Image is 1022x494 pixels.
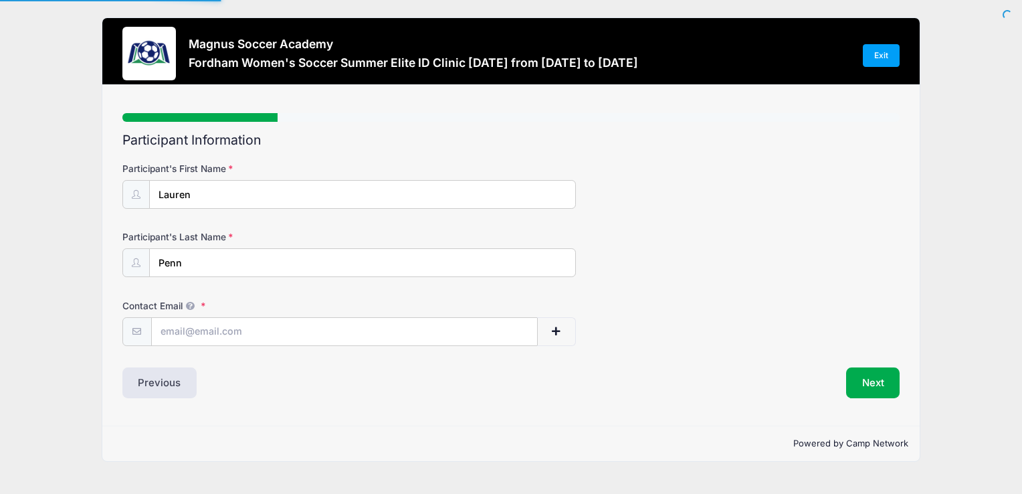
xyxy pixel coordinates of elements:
input: Participant's Last Name [149,248,576,277]
input: email@email.com [151,317,538,346]
h3: Fordham Women's Soccer Summer Elite ID Clinic [DATE] from [DATE] to [DATE] [189,56,638,70]
a: Exit [863,44,900,67]
h2: Participant Information [122,133,900,148]
h3: Magnus Soccer Academy [189,37,638,51]
span: We will send confirmations, payment reminders, and custom email messages to each address listed. ... [183,301,199,311]
p: Powered by Camp Network [114,437,909,450]
label: Contact Email [122,299,382,313]
button: Next [846,367,900,398]
label: Participant's Last Name [122,230,382,244]
label: Participant's First Name [122,162,382,175]
input: Participant's First Name [149,180,576,209]
button: Previous [122,367,197,398]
